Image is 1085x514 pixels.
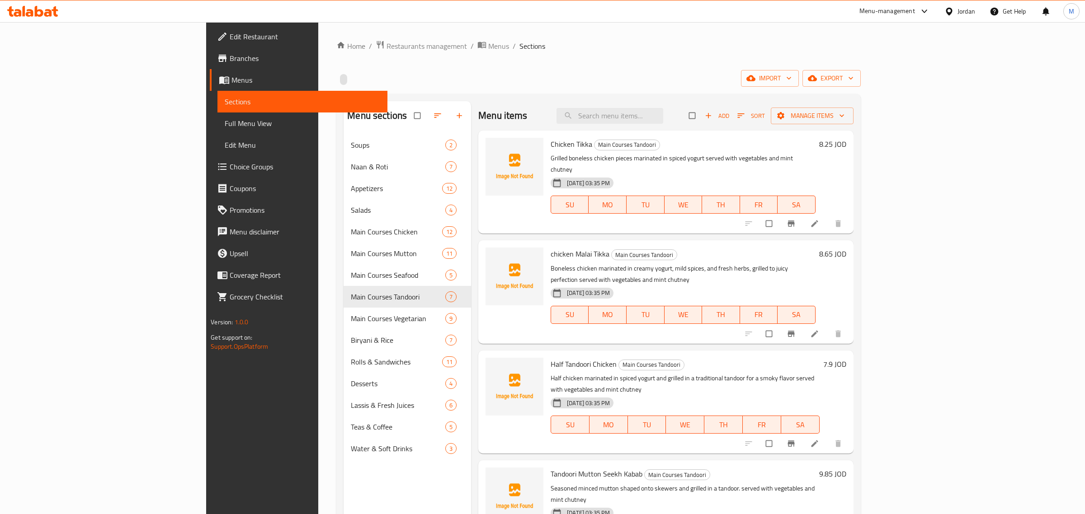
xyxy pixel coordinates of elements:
[778,306,816,324] button: SA
[551,263,816,285] p: Boneless chicken marinated in creamy yogurt, mild spices, and fresh herbs, grilled to juicy perfe...
[704,416,743,434] button: TH
[486,358,543,416] img: Half Tandoori Chicken
[449,106,471,126] button: Add section
[351,356,442,367] div: Rolls & Sandwiches
[442,248,457,259] div: items
[632,418,663,431] span: TU
[611,249,677,260] div: Main Courses Tandoori
[828,434,850,453] button: delete
[446,379,456,388] span: 4
[594,140,660,150] div: Main Courses Tandoori
[210,69,387,91] a: Menus
[551,306,589,324] button: SU
[702,306,740,324] button: TH
[230,291,380,302] span: Grocery Checklist
[486,138,543,196] img: Chicken Tikka
[230,226,380,237] span: Menu disclaimer
[351,140,445,150] span: Soups
[445,378,457,389] div: items
[781,324,803,344] button: Branch-specific-item
[387,41,467,51] span: Restaurants management
[210,47,387,69] a: Branches
[230,53,380,64] span: Branches
[442,356,457,367] div: items
[351,270,445,280] span: Main Courses Seafood
[225,140,380,150] span: Edit Menu
[802,70,861,87] button: export
[760,435,779,452] span: Select to update
[551,153,816,175] p: Grilled boneless chicken pieces marinated in spiced yogurt served with vegetables and mint chutney
[210,178,387,199] a: Coupons
[428,106,449,126] span: Sort sections
[488,41,509,51] span: Menus
[740,196,778,214] button: FR
[344,351,471,373] div: Rolls & Sandwiches11
[230,31,380,42] span: Edit Restaurant
[668,198,699,211] span: WE
[810,219,821,228] a: Edit menu item
[446,293,456,301] span: 7
[344,438,471,459] div: Water & Soft Drinks3
[445,140,457,150] div: items
[351,378,445,389] span: Desserts
[446,206,456,215] span: 4
[351,248,442,259] span: Main Courses Mutton
[443,228,456,236] span: 12
[336,40,860,52] nav: breadcrumb
[217,134,387,156] a: Edit Menu
[746,418,778,431] span: FR
[551,416,590,434] button: SU
[351,443,445,454] div: Water & Soft Drinks
[210,286,387,308] a: Grocery Checklist
[708,418,739,431] span: TH
[589,196,627,214] button: MO
[781,416,820,434] button: SA
[551,467,642,481] span: Tandoori Mutton Seekh Kabab
[828,324,850,344] button: delete
[442,183,457,194] div: items
[478,109,528,122] h2: Menu items
[744,308,774,321] span: FR
[446,163,456,171] span: 7
[551,196,589,214] button: SU
[446,314,456,323] span: 9
[563,289,613,297] span: [DATE] 03:35 PM
[785,418,816,431] span: SA
[735,109,767,123] button: Sort
[551,247,609,261] span: chicken Malai Tikka
[344,134,471,156] div: Soups2
[551,373,820,395] p: Half chicken marinated in spiced yogurt and grilled in a traditional tandoor for a smoky flavor s...
[665,306,703,324] button: WE
[211,341,268,352] a: Support.OpsPlatform
[210,156,387,178] a: Choice Groups
[446,444,456,453] span: 3
[593,418,624,431] span: MO
[230,270,380,280] span: Coverage Report
[445,161,457,172] div: items
[555,198,585,211] span: SU
[781,308,812,321] span: SA
[445,335,457,346] div: items
[819,248,846,260] h6: 8.65 JOD
[859,6,915,17] div: Menu-management
[351,226,442,237] span: Main Courses Chicken
[555,308,585,321] span: SU
[771,107,854,124] button: Manage items
[778,110,846,121] span: Manage items
[217,91,387,112] a: Sections
[344,329,471,351] div: Biryani & Rice7
[684,107,703,124] span: Select section
[445,400,457,411] div: items
[645,470,710,480] span: Main Courses Tandoori
[612,250,677,260] span: Main Courses Tandoori
[810,73,854,84] span: export
[445,421,457,432] div: items
[351,335,445,346] span: Biryani & Rice
[819,467,846,480] h6: 9.85 JOD
[344,416,471,438] div: Teas & Coffee5
[445,313,457,324] div: items
[519,41,545,51] span: Sections
[705,111,729,121] span: Add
